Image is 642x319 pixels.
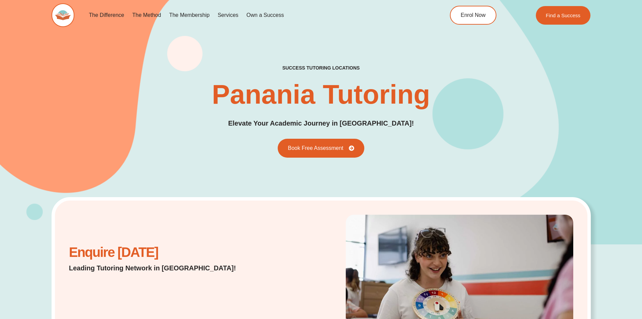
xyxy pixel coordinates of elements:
a: The Difference [85,7,128,23]
h2: Enquire [DATE] [69,248,253,257]
h2: success tutoring locations [282,65,360,71]
p: Leading Tutoring Network in [GEOGRAPHIC_DATA]! [69,263,253,273]
p: Elevate Your Academic Journey in [GEOGRAPHIC_DATA]! [228,118,414,129]
a: Book Free Assessment [278,139,364,158]
h1: Panania Tutoring [212,81,430,108]
a: Services [214,7,242,23]
span: Find a Success [546,13,581,18]
span: Book Free Assessment [288,145,343,151]
a: Own a Success [242,7,288,23]
a: Find a Success [536,6,591,25]
a: Enrol Now [450,6,496,25]
a: The Method [128,7,165,23]
span: Enrol Now [461,12,486,18]
nav: Menu [85,7,419,23]
a: The Membership [165,7,214,23]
